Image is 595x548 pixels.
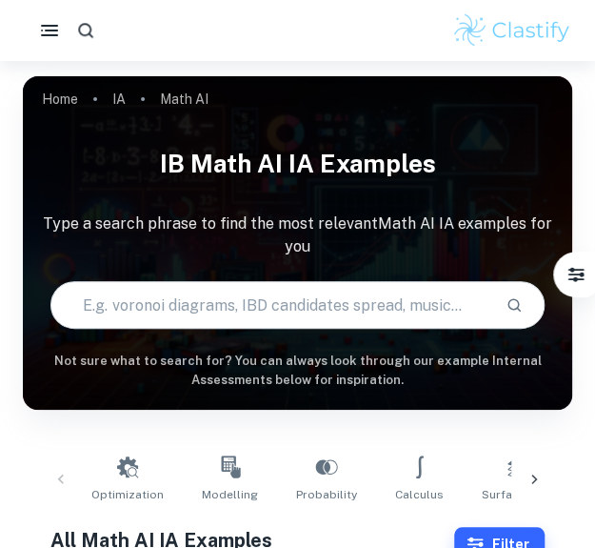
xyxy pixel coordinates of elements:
a: IA [112,86,126,112]
span: Surface Area [482,486,555,503]
span: Modelling [202,486,258,503]
h6: Not sure what to search for? You can always look through our example Internal Assessments below f... [23,352,572,391]
h1: IB Math AI IA examples [23,137,572,190]
span: Optimization [91,486,164,503]
input: E.g. voronoi diagrams, IBD candidates spread, music... [51,278,490,332]
img: Clastify logo [451,11,572,50]
p: Math AI [160,89,208,110]
span: Probability [296,486,357,503]
button: Filter [557,255,595,294]
a: Home [42,86,78,112]
p: Type a search phrase to find the most relevant Math AI IA examples for you [23,213,572,258]
span: Calculus [395,486,444,503]
button: Search [498,289,530,321]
